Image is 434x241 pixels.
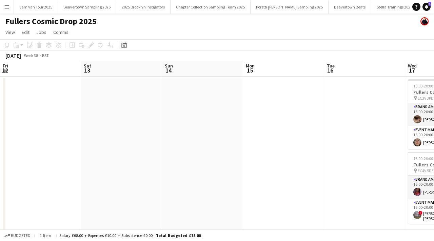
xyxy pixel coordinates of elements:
[3,63,8,69] span: Fri
[53,29,68,35] span: Comms
[326,66,335,74] span: 16
[83,66,91,74] span: 13
[22,29,29,35] span: Edit
[422,3,431,11] a: 1
[42,53,49,58] div: BST
[165,63,173,69] span: Sun
[428,2,431,6] span: 1
[5,16,97,26] h1: Fullers Cosmic Drop 2025
[59,233,201,238] div: Salary £68.00 + Expenses £10.00 + Subsistence £0.00 =
[58,0,116,14] button: Beavertown Sampling 2025
[5,29,15,35] span: View
[171,0,251,14] button: Chapter Collection Sampling Team 2025
[164,66,173,74] span: 14
[329,0,371,14] button: Beavertown Beats
[3,28,18,37] a: View
[116,0,171,14] button: 2025 Brooklyn Instigators
[5,52,21,59] div: [DATE]
[51,28,71,37] a: Comms
[156,233,201,238] span: Total Budgeted £78.00
[3,232,32,239] button: Budgeted
[14,0,58,14] button: Jam Van Tour 2025
[36,29,46,35] span: Jobs
[371,0,418,14] button: Stella Trainings 2025
[22,53,39,58] span: Week 38
[327,63,335,69] span: Tue
[407,66,417,74] span: 17
[34,28,49,37] a: Jobs
[418,211,422,215] span: !
[408,63,417,69] span: Wed
[246,63,255,69] span: Mon
[11,233,31,238] span: Budgeted
[37,233,54,238] span: 1 item
[84,63,91,69] span: Sat
[19,28,32,37] a: Edit
[2,66,8,74] span: 12
[420,17,429,25] app-user-avatar: Danielle Ferguson
[245,66,255,74] span: 15
[251,0,329,14] button: Poretti [PERSON_NAME] Sampling 2025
